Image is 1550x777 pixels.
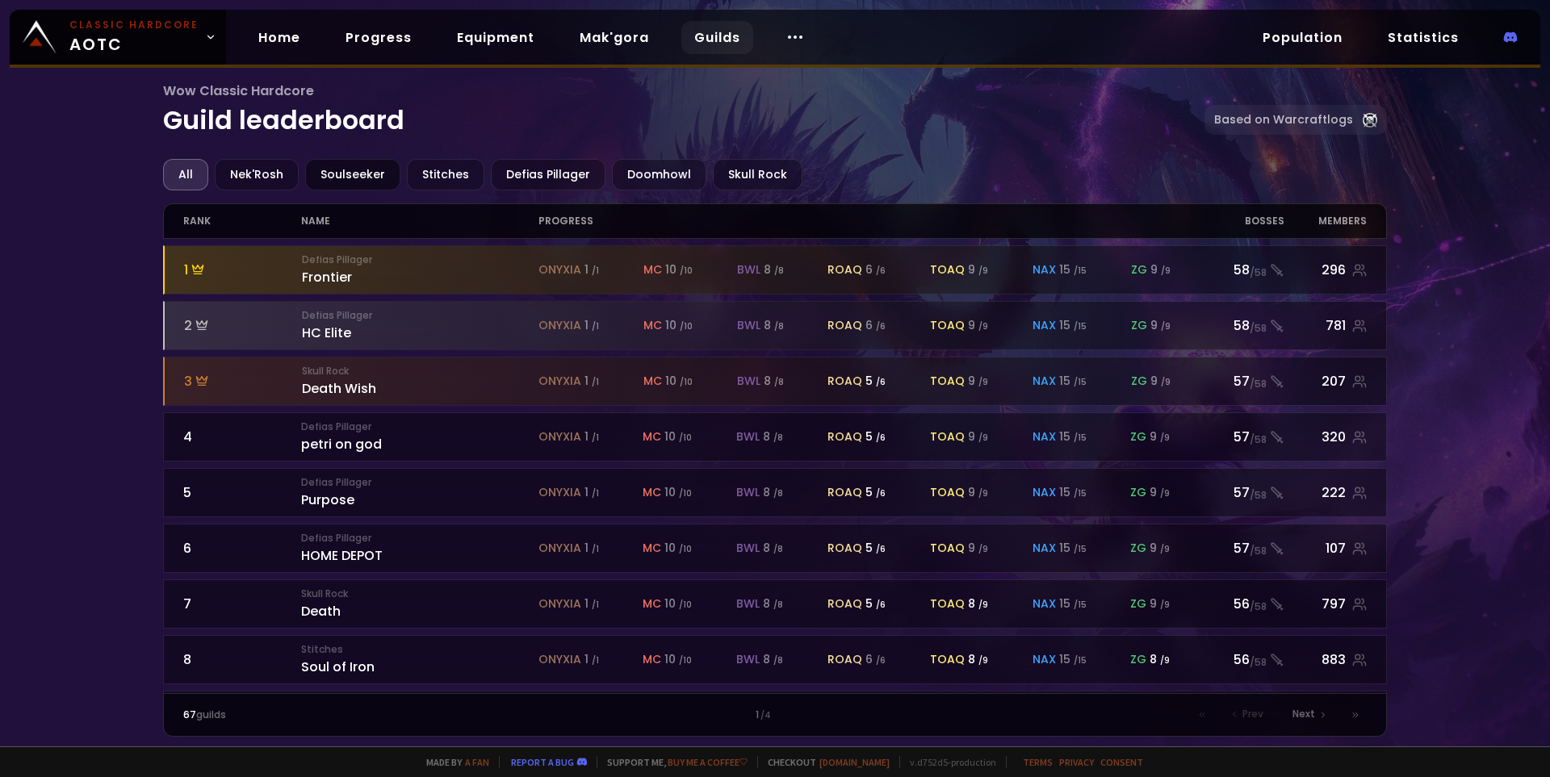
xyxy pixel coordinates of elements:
a: Population [1250,21,1355,54]
span: mc [643,428,661,445]
div: 1 [584,595,599,612]
div: 1 [584,428,599,445]
small: / 10 [679,543,692,555]
span: toaq [930,540,965,557]
small: / 58 [1250,544,1267,558]
div: petri on god [301,420,538,454]
span: bwl [736,484,760,501]
span: zg [1130,595,1146,612]
div: 1 [584,484,599,501]
div: 15 [1059,540,1087,557]
span: roaq [827,595,862,612]
span: bwl [736,428,760,445]
div: 8 [763,484,783,501]
div: 4 [183,427,302,447]
div: Death Wish [302,364,538,399]
a: Guilds [681,21,753,54]
div: guilds [183,708,480,722]
small: / 15 [1074,599,1087,611]
small: / 9 [1160,487,1170,499]
small: / 58 [1250,432,1267,447]
div: 9 [968,540,988,557]
span: mc [643,261,662,278]
small: / 1 [592,432,599,444]
small: / 1 [592,487,599,499]
small: / 6 [876,376,886,388]
div: Soulseeker [305,159,400,190]
a: 9Skull RockThe Exilesonyxia 1 /1mc 10 /10bwl 8 /8roaq 5 /6toaq 8 /9nax 14 /15zg 9 /955/58670 [163,691,1388,740]
span: Checkout [757,756,890,768]
div: 9 [1150,540,1170,557]
small: / 8 [773,543,783,555]
small: / 1 [592,376,599,388]
span: nax [1033,261,1056,278]
img: Warcraftlog [1363,113,1377,127]
span: roaq [827,261,862,278]
small: / 15 [1074,376,1087,388]
a: 1Defias PillagerFrontieronyxia 1 /1mc 10 /10bwl 8 /8roaq 6 /6toaq 9 /9nax 15 /15zg 9 /958/58296 [163,245,1388,295]
h1: Guild leaderboard [163,81,1205,140]
div: 9 [1150,317,1171,334]
small: / 6 [876,265,886,277]
div: 57 [1190,371,1284,391]
span: nax [1033,651,1056,668]
div: 9 [1150,428,1170,445]
small: / 9 [978,654,988,666]
small: / 9 [978,487,988,499]
small: / 9 [1160,599,1170,611]
div: 1 [584,540,599,557]
span: Prev [1242,707,1263,721]
div: 9 [1150,261,1171,278]
div: 8 [968,595,988,612]
span: nax [1033,595,1056,612]
small: / 9 [978,376,988,388]
a: Report a bug [511,756,574,768]
a: [DOMAIN_NAME] [819,756,890,768]
small: / 9 [1160,543,1170,555]
div: 7 [183,594,302,614]
small: Skull Rock [301,587,538,601]
div: 1 [584,651,599,668]
div: 57 [1189,482,1284,503]
span: nax [1033,317,1056,334]
div: 8 [1150,651,1170,668]
span: v. d752d5 - production [899,756,996,768]
div: 8 [763,428,783,445]
a: 6Defias PillagerHOME DEPOTonyxia 1 /1mc 10 /10bwl 8 /8roaq 5 /6toaq 9 /9nax 15 /15zg 9 /957/58107 [163,524,1388,573]
div: 8 [763,540,783,557]
div: 10 [664,484,692,501]
span: bwl [736,595,760,612]
small: / 9 [1161,265,1171,277]
span: Support me, [597,756,748,768]
div: 5 [183,482,302,503]
div: 56 [1189,650,1284,670]
small: / 15 [1074,265,1087,277]
div: 15 [1059,428,1087,445]
small: Stitches [301,642,538,657]
div: 320 [1284,427,1368,447]
div: 56 [1189,594,1284,614]
div: 9 [1150,595,1170,612]
a: Terms [1023,756,1053,768]
span: bwl [736,540,760,557]
div: 15 [1059,317,1087,334]
small: / 6 [876,599,886,611]
small: / 6 [876,543,886,555]
span: zg [1131,261,1147,278]
span: onyxia [538,373,581,390]
span: Next [1292,707,1315,721]
div: 8 [764,317,784,334]
span: bwl [737,373,760,390]
div: 9 [968,484,988,501]
span: mc [643,595,661,612]
small: / 10 [679,654,692,666]
small: / 58 [1250,488,1267,503]
a: Classic HardcoreAOTC [10,10,226,65]
small: / 6 [876,432,886,444]
span: nax [1033,540,1056,557]
a: 3Skull RockDeath Wishonyxia 1 /1mc 10 /10bwl 8 /8roaq 5 /6toaq 9 /9nax 15 /15zg 9 /957/58207 [163,357,1388,406]
a: Buy me a coffee [668,756,748,768]
a: a fan [465,756,489,768]
div: 5 [865,595,886,612]
div: 8 [968,651,988,668]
